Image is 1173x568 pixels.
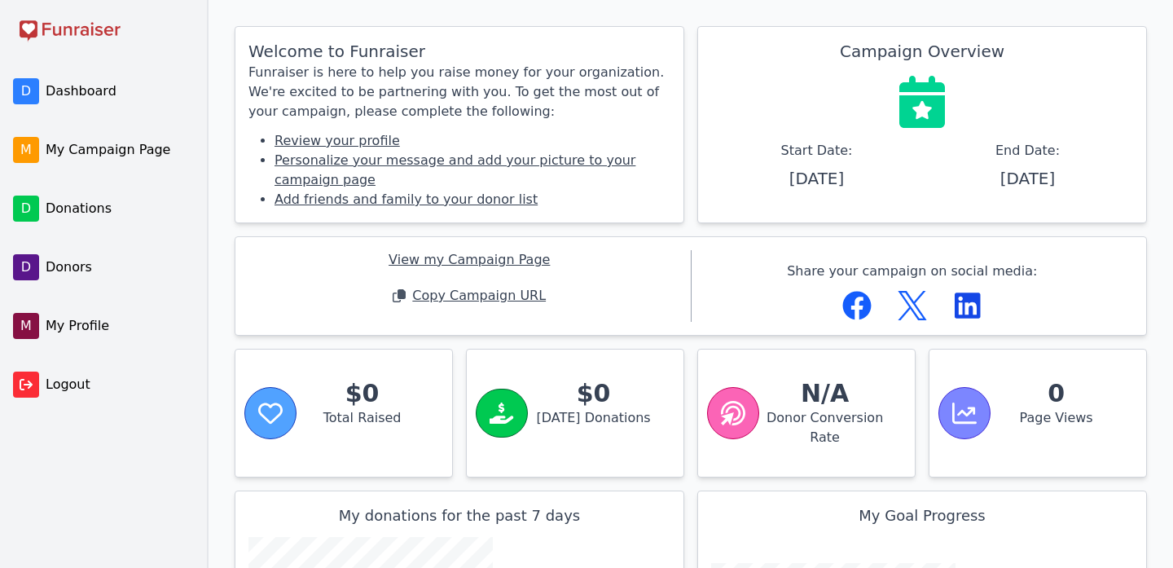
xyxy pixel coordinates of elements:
img: Funraiser logo [20,20,121,42]
span: Copy Campaign URL [412,286,546,306]
a: X [898,291,927,320]
h3: My donations for the past 7 days [248,504,670,527]
span: Page Views [995,408,1117,447]
button: Copy your Campaign URL to your clipboard. [383,276,556,315]
a: Add friends and family to your donor list [275,192,538,207]
a: View my Campaign Page [389,250,550,270]
span: D [13,254,39,280]
span: Logout [46,375,194,394]
span: M [13,313,39,339]
span: M [13,137,39,163]
span: [DATE] Donations [533,408,654,447]
p: Share your campaign on social media: [787,262,1037,281]
span: [DATE] [922,167,1133,190]
p: Funraiser is here to help you raise money for your organization. We're excited to be partnering w... [248,63,670,121]
span: Dashboard [46,81,191,101]
span: D [13,196,39,222]
span: Donations [46,199,191,218]
a: Personalize your message and add your picture to your campaign page [275,152,635,187]
h3: My Goal Progress [711,504,1133,527]
span: Total Raised [301,408,423,447]
span: Donor Conversion Rate [764,408,885,447]
h2: Campaign Overview [840,40,1004,63]
li: End Date: [922,141,1133,190]
span: My Campaign Page [46,140,191,160]
span: [DATE] [711,167,922,190]
span: Donors [46,258,191,277]
a: Review your profile [275,133,400,148]
a: Linked In [953,291,982,320]
h2: Welcome to Funraiser [248,40,670,63]
span: D [13,78,39,104]
span: Linked In [955,291,981,320]
span: My Profile [46,316,191,336]
strong: 0 [995,379,1117,408]
strong: $0 [533,379,654,408]
strong: N/A [764,379,885,408]
li: Start Date: [711,141,922,190]
a: Facebook [842,291,872,320]
strong: $0 [301,379,423,408]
